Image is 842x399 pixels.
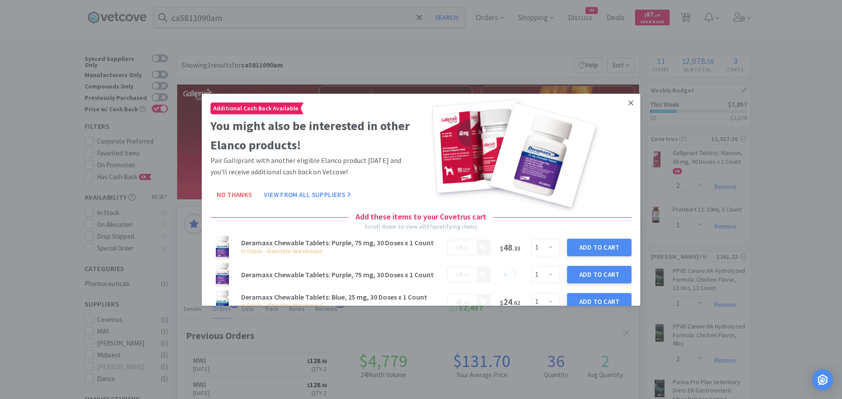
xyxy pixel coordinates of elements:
button: No Thanks [210,186,258,204]
h6: In Stock - Alternate Warehouse [241,246,442,256]
span: $ [500,244,503,252]
span: 9 [459,270,462,279]
h4: Add these items to your Covetrus cart [349,211,493,223]
span: $ [456,245,459,251]
span: . [456,243,468,251]
p: Pair Galliprant with another eligible Elanco product [DATE] and you'll receive additional cash ba... [210,155,417,177]
h3: Deramaxx Chewable Tablets: Purple, 75 mg, 30 Doses x 1 Count [241,239,442,246]
h2: You might also be interested in other Elanco products! [210,116,417,155]
span: . 62 [512,299,520,307]
span: $ [456,300,459,305]
img: 77fa4bcb430041c29cb06d5d5080539a_196476.jpeg [210,236,234,259]
span: 70 [464,272,468,278]
h6: In Stock - Alternate Warehouse [241,300,442,310]
span: $ [500,299,503,307]
img: 42eac7e6b68649eea33e2076fa326056_196558.jpeg [210,290,234,314]
span: 00 [464,300,468,305]
div: Open Intercom Messenger [812,369,833,390]
button: Add to Cart [567,266,631,283]
button: Add to Cart [567,239,631,256]
span: $ [456,272,459,278]
button: Add to Cart [567,293,631,311]
h3: Deramaxx Chewable Tablets: Purple, 75 mg, 30 Doses x 1 Count [241,271,442,278]
span: . [456,297,468,306]
span: 5 [459,297,462,306]
span: Additional Cash Back Available [211,102,300,113]
div: Scroll down to view all 37 qualifying items [364,222,478,231]
img: 77fa4bcb430041c29cb06d5d5080539a_196476.jpeg [210,263,234,286]
span: 70 [464,245,468,251]
h3: Deramaxx Chewable Tablets: Blue, 25 mg, 30 Doses x 1 Count [241,293,442,300]
span: . 33 [512,244,520,252]
span: 24 [500,296,520,307]
span: . [456,270,468,279]
span: 48 [500,242,520,253]
button: View From All Suppliers [258,186,357,204]
span: 9 [459,243,462,251]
